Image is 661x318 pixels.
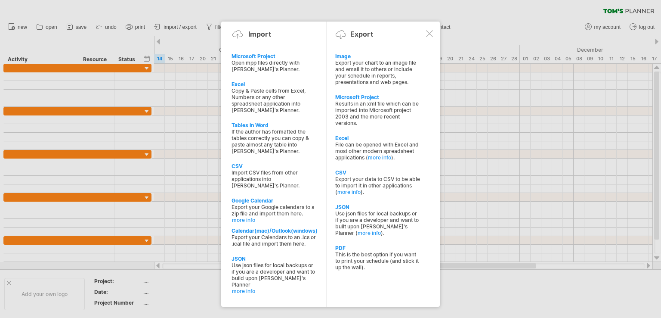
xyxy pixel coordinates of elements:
[232,288,317,294] a: more info
[337,189,361,195] a: more info
[335,59,420,85] div: Export your chart to an image file and email it to others or include your schedule in reports, pr...
[232,122,317,128] div: Tables in Word
[232,81,317,87] div: Excel
[232,128,317,154] div: If the author has formatted the tables correctly you can copy & paste almost any table into [PERS...
[368,154,391,161] a: more info
[335,245,420,251] div: PDF
[232,217,317,223] a: more info
[335,210,420,236] div: Use json files for local backups or if you are a developer and want to built upon [PERSON_NAME]'s...
[335,53,420,59] div: Image
[335,251,420,271] div: This is the best option if you want to print your schedule (and stick it up the wall).
[335,169,420,176] div: CSV
[248,30,271,38] div: Import
[335,141,420,161] div: File can be opened with Excel and most other modern spreadsheet applications ( ).
[358,230,381,236] a: more info
[335,135,420,141] div: Excel
[335,94,420,100] div: Microsoft Project
[335,176,420,195] div: Export your data to CSV to be able to import it in other applications ( ).
[232,87,317,113] div: Copy & Paste cells from Excel, Numbers or any other spreadsheet application into [PERSON_NAME]'s ...
[335,100,420,126] div: Results in an xml file which can be imported into Microsoft project 2003 and the more recent vers...
[335,204,420,210] div: JSON
[350,30,373,38] div: Export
